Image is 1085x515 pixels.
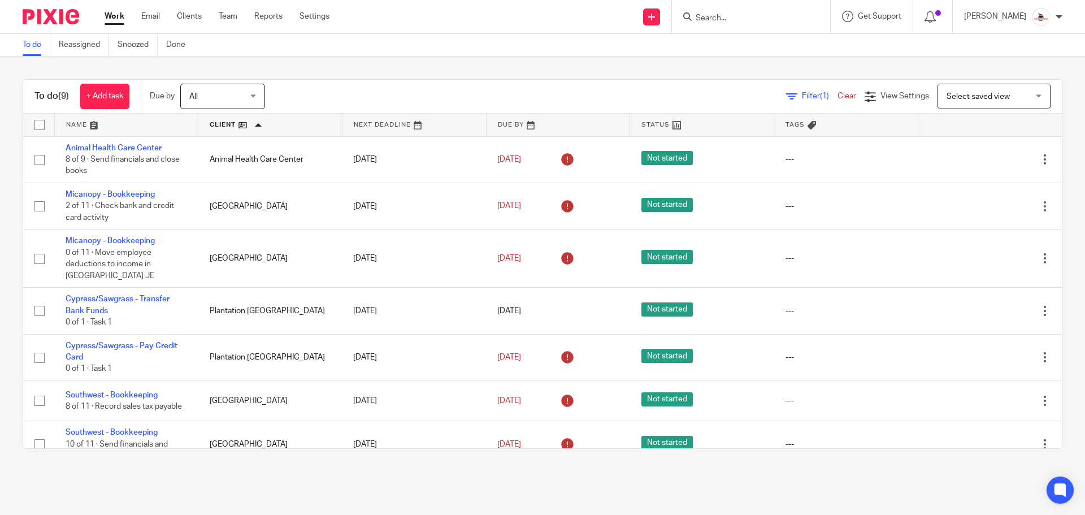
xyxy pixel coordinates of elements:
[785,122,805,128] span: Tags
[177,11,202,22] a: Clients
[66,295,170,314] a: Cypress/Sawgrass - Transfer Bank Funds
[820,92,829,100] span: (1)
[141,11,160,22] a: Email
[66,403,182,410] span: 8 of 11 · Record sales tax payable
[66,237,155,245] a: Micanopy - Bookkeeping
[497,202,521,210] span: [DATE]
[880,92,929,100] span: View Settings
[59,34,109,56] a: Reassigned
[785,253,907,264] div: ---
[198,136,342,183] td: Animal Health Care Center
[23,9,79,24] img: Pixie
[641,151,693,165] span: Not started
[785,439,907,450] div: ---
[66,440,168,460] span: 10 of 11 · Send financials and close books
[66,391,158,399] a: Southwest - Bookkeeping
[802,92,837,100] span: Filter
[198,288,342,334] td: Plantation [GEOGRAPHIC_DATA]
[641,250,693,264] span: Not started
[858,12,901,20] span: Get Support
[497,353,521,361] span: [DATE]
[166,34,194,56] a: Done
[66,202,174,222] span: 2 of 11 · Check bank and credit card activity
[219,11,237,22] a: Team
[198,421,342,468] td: [GEOGRAPHIC_DATA]
[198,183,342,229] td: [GEOGRAPHIC_DATA]
[785,201,907,212] div: ---
[118,34,158,56] a: Snoozed
[497,397,521,405] span: [DATE]
[964,11,1026,22] p: [PERSON_NAME]
[342,334,486,380] td: [DATE]
[641,392,693,406] span: Not started
[641,302,693,317] span: Not started
[342,136,486,183] td: [DATE]
[785,395,907,406] div: ---
[342,421,486,468] td: [DATE]
[300,11,329,22] a: Settings
[66,429,158,436] a: Southwest - Bookkeeping
[641,436,693,450] span: Not started
[785,305,907,317] div: ---
[641,349,693,363] span: Not started
[58,92,69,101] span: (9)
[342,288,486,334] td: [DATE]
[785,154,907,165] div: ---
[80,84,129,109] a: + Add task
[695,14,796,24] input: Search
[254,11,283,22] a: Reports
[66,318,112,326] span: 0 of 1 · Task 1
[189,93,198,101] span: All
[105,11,124,22] a: Work
[497,155,521,163] span: [DATE]
[837,92,856,100] a: Clear
[497,307,521,315] span: [DATE]
[66,365,112,373] span: 0 of 1 · Task 1
[66,191,155,198] a: Micanopy - Bookkeeping
[66,155,180,175] span: 8 of 9 · Send financials and close books
[342,230,486,288] td: [DATE]
[66,249,154,280] span: 0 of 11 · Move employee deductions to income in [GEOGRAPHIC_DATA] JE
[497,254,521,262] span: [DATE]
[198,380,342,421] td: [GEOGRAPHIC_DATA]
[342,380,486,421] td: [DATE]
[66,144,162,152] a: Animal Health Care Center
[342,183,486,229] td: [DATE]
[497,440,521,448] span: [DATE]
[641,198,693,212] span: Not started
[785,352,907,363] div: ---
[198,334,342,380] td: Plantation [GEOGRAPHIC_DATA]
[1032,8,1050,26] img: EtsyProfilePhoto.jpg
[66,342,177,361] a: Cypress/Sawgrass - Pay Credit Card
[198,230,342,288] td: [GEOGRAPHIC_DATA]
[150,90,175,102] p: Due by
[23,34,50,56] a: To do
[947,93,1010,101] span: Select saved view
[34,90,69,102] h1: To do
